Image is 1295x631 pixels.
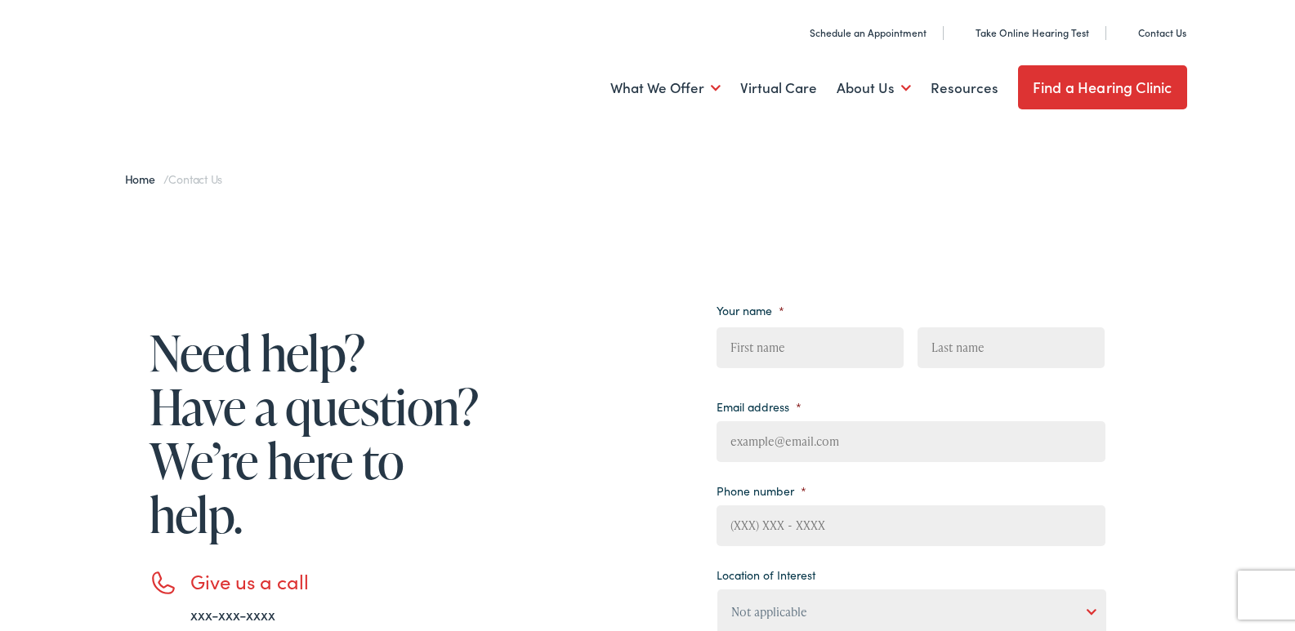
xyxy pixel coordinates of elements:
[1120,25,1186,39] a: Contact Us
[150,326,485,541] h1: Need help? Have a question? We’re here to help.
[958,25,1089,39] a: Take Online Hearing Test
[717,421,1105,462] input: example@email.com
[125,171,163,187] a: Home
[168,171,222,187] span: Contact Us
[125,171,223,187] span: /
[190,570,485,593] h3: Give us a call
[958,24,969,41] img: utility icon
[717,567,815,582] label: Location of Interest
[610,58,721,118] a: What We Offer
[717,483,806,498] label: Phone number
[918,327,1105,368] input: Last name
[1018,65,1187,109] a: Find a Hearing Clinic
[931,58,998,118] a: Resources
[837,58,911,118] a: About Us
[717,327,904,368] input: First name
[717,505,1105,546] input: (XXX) XXX - XXXX
[717,399,802,414] label: Email address
[740,58,817,118] a: Virtual Care
[792,24,803,41] img: utility icon
[190,604,275,624] a: xxx-xxx-xxxx
[1120,24,1132,41] img: utility icon
[717,303,784,318] label: Your name
[792,25,927,39] a: Schedule an Appointment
